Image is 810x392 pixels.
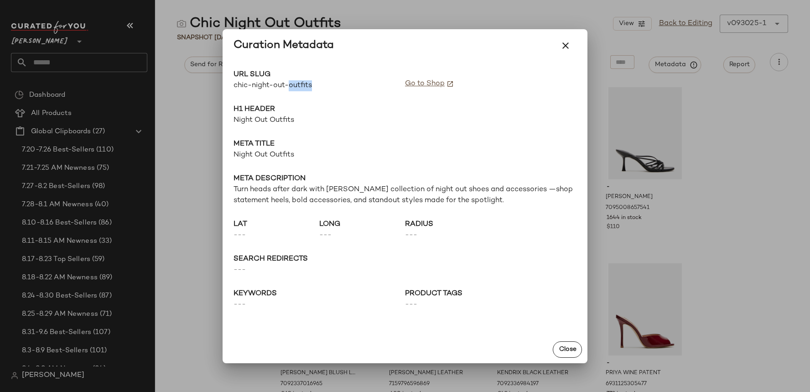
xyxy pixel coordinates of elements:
[234,69,405,80] span: URL Slug
[553,341,582,358] button: Close
[234,173,576,184] span: Meta description
[234,265,576,276] span: ---
[319,219,405,230] span: long
[234,38,334,53] div: Curation Metadata
[234,184,576,206] span: Turn heads after dark with [PERSON_NAME] collection of night out shoes and accessories —shop stat...
[234,288,405,299] span: keywords
[234,139,576,150] span: Meta title
[234,80,405,91] span: chic-night-out-outfits
[558,346,576,353] span: Close
[234,299,405,310] span: ---
[234,115,576,126] span: Night Out Outfits
[234,104,576,115] span: H1 Header
[319,230,405,241] span: ---
[405,299,576,310] span: ---
[234,254,576,265] span: search redirects
[234,230,319,241] span: ---
[405,80,576,88] a: Go to Shop
[234,219,319,230] span: lat
[405,230,491,241] span: ---
[405,219,491,230] span: radius
[405,288,576,299] span: Product Tags
[234,150,576,161] span: Night Out Outfits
